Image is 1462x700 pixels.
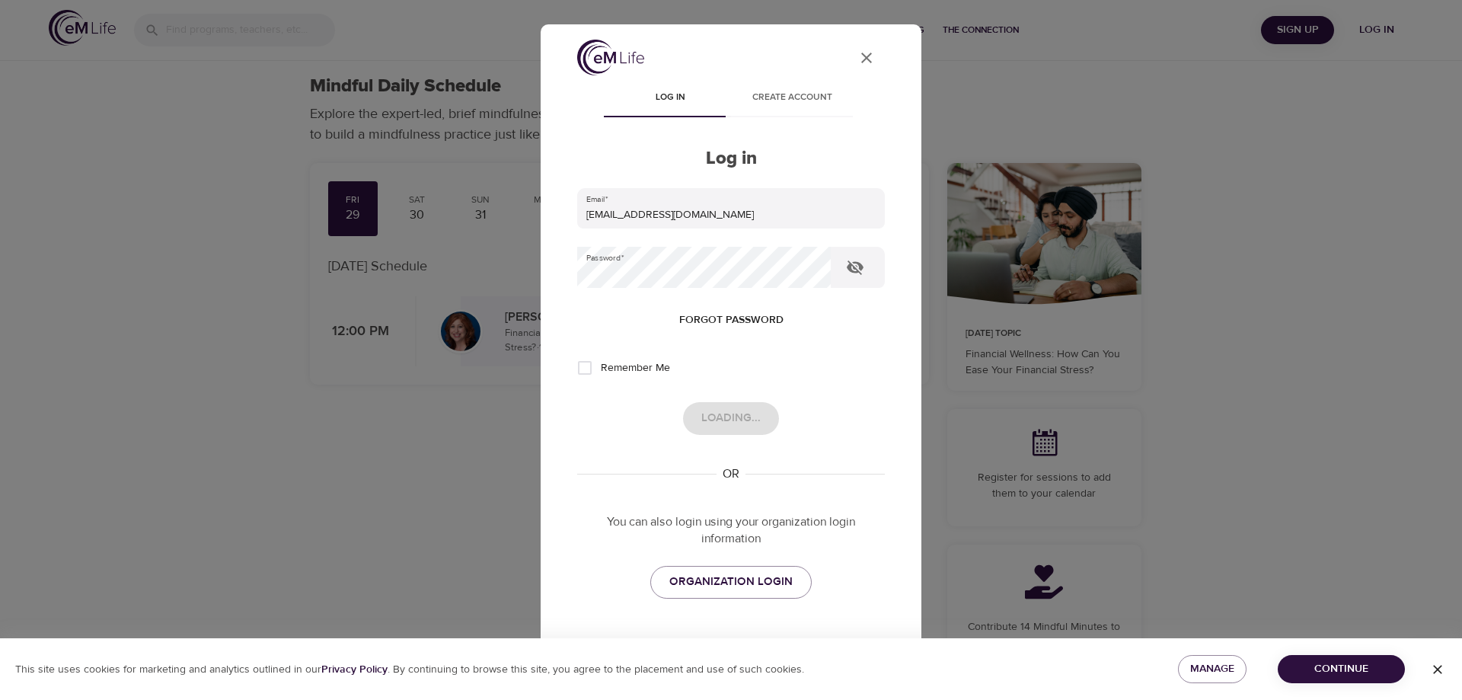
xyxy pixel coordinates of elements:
[1290,660,1393,679] span: Continue
[577,40,644,75] img: logo
[669,572,793,592] span: ORGANIZATION LOGIN
[1190,660,1234,679] span: Manage
[577,513,885,548] p: You can also login using your organization login information
[673,306,790,334] button: Forgot password
[717,465,745,483] div: OR
[740,90,844,106] span: Create account
[618,90,722,106] span: Log in
[577,148,885,170] h2: Log in
[848,40,885,76] button: close
[577,81,885,117] div: disabled tabs example
[650,566,812,598] a: ORGANIZATION LOGIN
[321,663,388,676] b: Privacy Policy
[601,360,670,376] span: Remember Me
[679,311,784,330] span: Forgot password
